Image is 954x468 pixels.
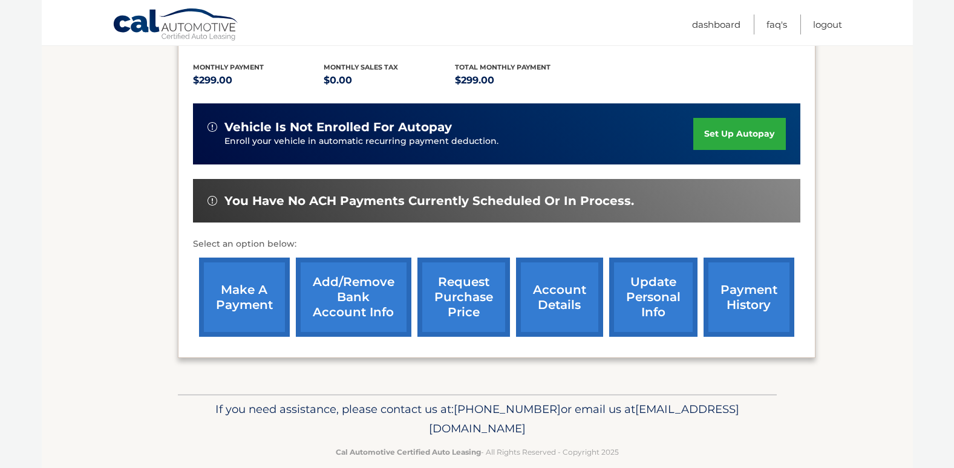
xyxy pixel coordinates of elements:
img: alert-white.svg [207,122,217,132]
p: $299.00 [193,72,324,89]
p: $0.00 [324,72,455,89]
span: You have no ACH payments currently scheduled or in process. [224,193,634,209]
span: [EMAIL_ADDRESS][DOMAIN_NAME] [429,402,739,435]
strong: Cal Automotive Certified Auto Leasing [336,447,481,457]
a: Dashboard [692,15,740,34]
a: request purchase price [417,258,510,337]
span: Monthly sales Tax [324,63,398,71]
a: Cal Automotive [113,8,240,43]
p: - All Rights Reserved - Copyright 2025 [186,446,769,458]
a: account details [516,258,603,337]
span: vehicle is not enrolled for autopay [224,120,452,135]
a: update personal info [609,258,698,337]
a: FAQ's [766,15,787,34]
p: Select an option below: [193,237,800,252]
img: alert-white.svg [207,196,217,206]
a: payment history [704,258,794,337]
span: Monthly Payment [193,63,264,71]
span: Total Monthly Payment [455,63,551,71]
span: [PHONE_NUMBER] [454,402,561,416]
a: Add/Remove bank account info [296,258,411,337]
p: $299.00 [455,72,586,89]
a: Logout [813,15,842,34]
p: Enroll your vehicle in automatic recurring payment deduction. [224,135,694,148]
a: set up autopay [693,118,785,150]
a: make a payment [199,258,290,337]
p: If you need assistance, please contact us at: or email us at [186,400,769,438]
